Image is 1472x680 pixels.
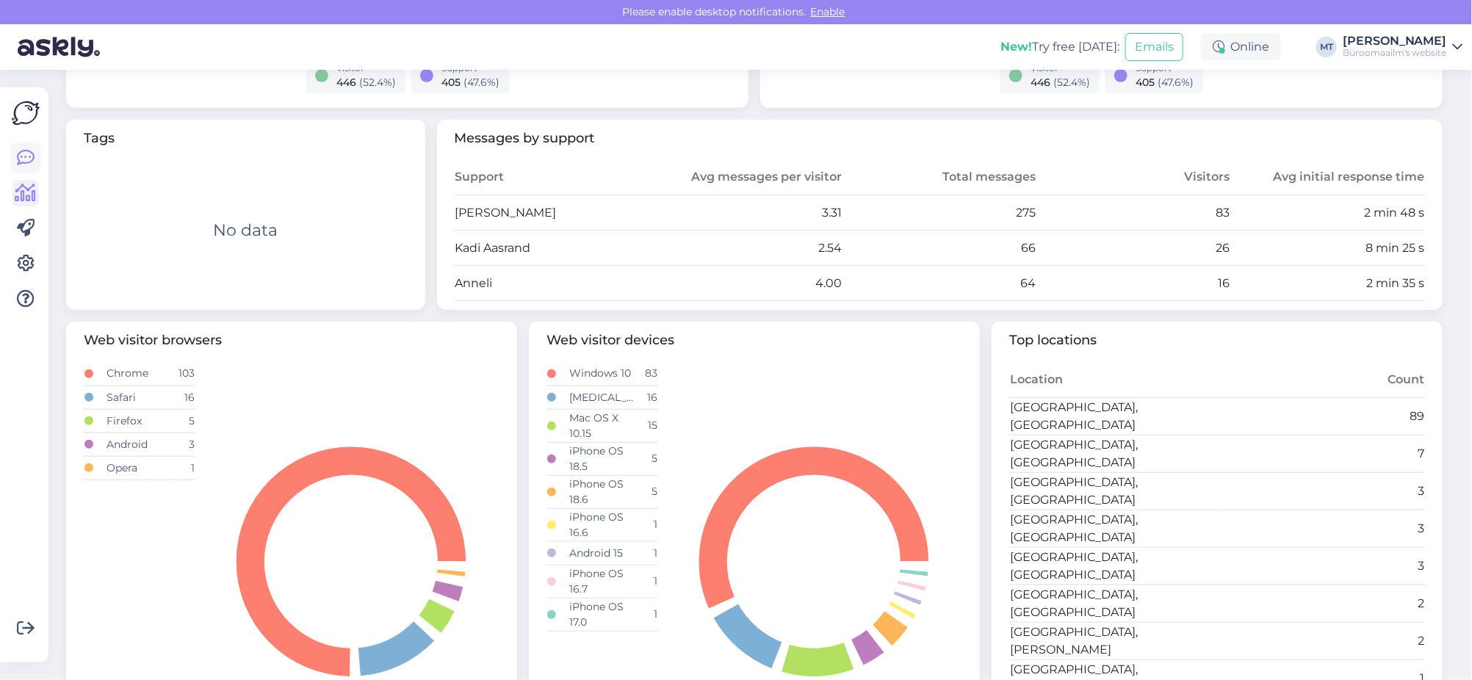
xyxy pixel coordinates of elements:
td: Anneli [455,266,649,301]
td: [GEOGRAPHIC_DATA], [PERSON_NAME] [1009,622,1217,659]
div: Online [1201,34,1281,60]
td: 89 [1217,397,1425,435]
td: 1 [636,508,658,541]
td: 1 [636,598,658,631]
td: [GEOGRAPHIC_DATA], [GEOGRAPHIC_DATA] [1009,472,1217,510]
td: 4.00 [649,266,843,301]
td: [GEOGRAPHIC_DATA], [GEOGRAPHIC_DATA] [1009,547,1217,585]
td: [GEOGRAPHIC_DATA], [GEOGRAPHIC_DATA] [1009,510,1217,547]
th: Avg messages per visitor [649,160,843,195]
td: 3 [1217,510,1425,547]
span: ( 47.6 %) [464,76,500,89]
div: Büroomaailm's website [1343,47,1447,59]
td: 1 [173,456,195,480]
th: Support [455,160,649,195]
div: MT [1316,37,1337,57]
td: [PERSON_NAME] [455,195,649,231]
td: 5 [636,442,658,475]
span: 446 [337,76,357,89]
td: Mac OS X 10.15 [569,409,635,442]
span: 405 [1136,76,1155,89]
td: 103 [173,362,195,386]
td: iPhone OS 18.5 [569,442,635,475]
th: Avg initial response time [1231,160,1425,195]
td: 3 [173,433,195,456]
th: Visitors [1036,160,1230,195]
img: Askly Logo [12,99,40,127]
td: 16 [173,386,195,409]
td: 3.31 [649,195,843,231]
td: 2 [1217,585,1425,622]
td: 64 [843,266,1036,301]
td: 3 [1217,547,1425,585]
td: iPhone OS 16.6 [569,508,635,541]
td: Android 15 [569,541,635,565]
td: 8 min 25 s [1231,231,1425,266]
th: Count [1217,362,1425,397]
td: Opera [106,456,173,480]
span: ( 52.4 %) [360,76,397,89]
td: 26 [1036,231,1230,266]
span: 405 [442,76,461,89]
td: [MEDICAL_DATA] [569,386,635,409]
span: Web visitor devices [546,330,962,350]
td: 66 [843,231,1036,266]
span: Enable [807,5,850,18]
td: Firefox [106,409,173,433]
td: [GEOGRAPHIC_DATA], [GEOGRAPHIC_DATA] [1009,397,1217,435]
td: 1 [636,565,658,598]
td: 275 [843,195,1036,231]
td: 2 [1217,622,1425,659]
td: 1 [636,541,658,565]
b: New! [1000,40,1032,54]
td: 5 [636,475,658,508]
td: 2 min 48 s [1231,195,1425,231]
td: iPhone OS 18.6 [569,475,635,508]
td: 15 [636,409,658,442]
td: Kadi Aasrand [455,231,649,266]
button: Emails [1125,33,1183,61]
span: ( 52.4 %) [1054,76,1091,89]
td: 3 [1217,472,1425,510]
span: Tags [84,129,408,148]
td: [GEOGRAPHIC_DATA], [GEOGRAPHIC_DATA] [1009,435,1217,472]
td: 16 [1036,266,1230,301]
td: Safari [106,386,173,409]
th: Total messages [843,160,1036,195]
td: 5 [173,409,195,433]
td: iPhone OS 17.0 [569,598,635,631]
span: Web visitor browsers [84,330,499,350]
span: Messages by support [455,129,1426,148]
td: 7 [1217,435,1425,472]
td: Chrome [106,362,173,386]
div: No data [213,218,278,242]
td: 83 [1036,195,1230,231]
div: [PERSON_NAME] [1343,35,1447,47]
a: [PERSON_NAME]Büroomaailm's website [1343,35,1463,59]
td: 16 [636,386,658,409]
span: Top locations [1009,330,1425,350]
td: Windows 10 [569,362,635,386]
td: 83 [636,362,658,386]
td: Android [106,433,173,456]
div: Try free [DATE]: [1000,38,1119,56]
td: 2 min 35 s [1231,266,1425,301]
td: [GEOGRAPHIC_DATA], [GEOGRAPHIC_DATA] [1009,585,1217,622]
span: ( 47.6 %) [1158,76,1194,89]
span: 446 [1031,76,1051,89]
td: iPhone OS 16.7 [569,565,635,598]
td: 2.54 [649,231,843,266]
th: Location [1009,362,1217,397]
